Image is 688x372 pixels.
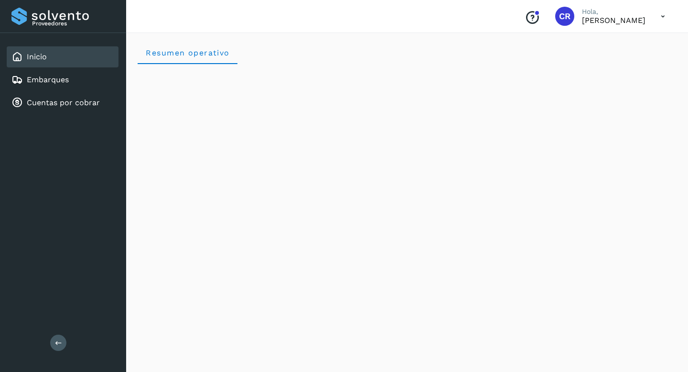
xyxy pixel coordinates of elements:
span: Resumen operativo [145,48,230,57]
p: Proveedores [32,20,115,27]
p: Hola, [582,8,645,16]
div: Inicio [7,46,118,67]
div: Embarques [7,69,118,90]
a: Embarques [27,75,69,84]
a: Cuentas por cobrar [27,98,100,107]
p: CARLOS RODOLFO BELLI PEDRAZA [582,16,645,25]
div: Cuentas por cobrar [7,92,118,113]
a: Inicio [27,52,47,61]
